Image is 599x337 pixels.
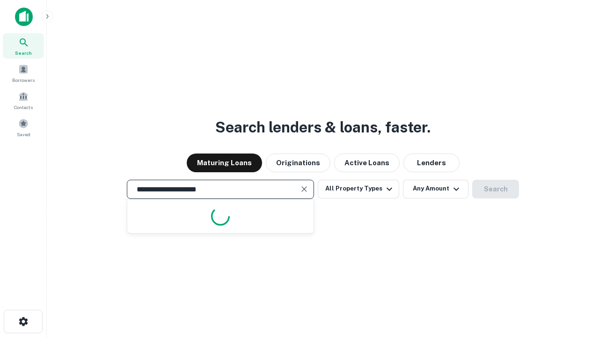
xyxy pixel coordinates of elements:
[14,103,33,111] span: Contacts
[334,154,400,172] button: Active Loans
[403,154,460,172] button: Lenders
[318,180,399,198] button: All Property Types
[3,33,44,59] a: Search
[552,262,599,307] iframe: Chat Widget
[12,76,35,84] span: Borrowers
[266,154,330,172] button: Originations
[3,60,44,86] a: Borrowers
[3,115,44,140] a: Saved
[187,154,262,172] button: Maturing Loans
[15,49,32,57] span: Search
[403,180,468,198] button: Any Amount
[215,116,431,139] h3: Search lenders & loans, faster.
[298,183,311,196] button: Clear
[15,7,33,26] img: capitalize-icon.png
[3,88,44,113] a: Contacts
[17,131,30,138] span: Saved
